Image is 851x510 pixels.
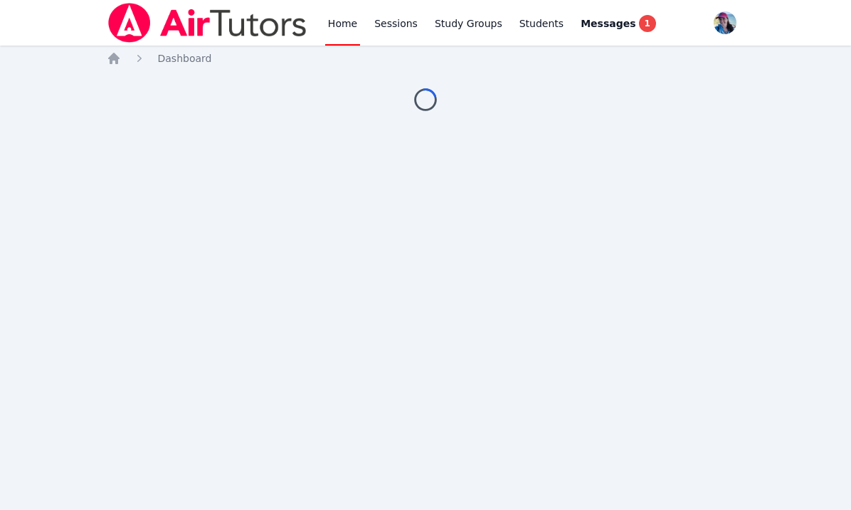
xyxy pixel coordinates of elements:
span: Messages [581,16,635,31]
span: 1 [639,15,656,32]
img: Air Tutors [107,3,308,43]
nav: Breadcrumb [107,51,745,66]
a: Dashboard [158,51,212,66]
span: Dashboard [158,53,212,64]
